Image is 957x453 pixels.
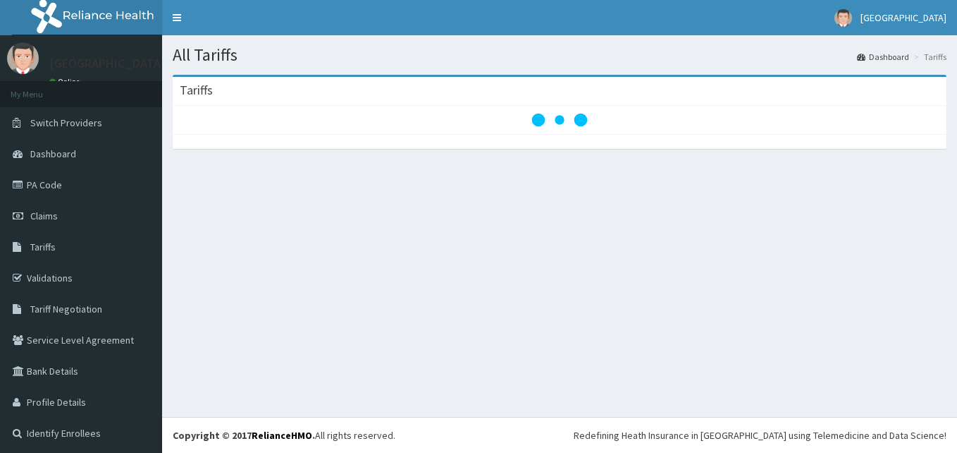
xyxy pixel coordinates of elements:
[7,42,39,74] img: User Image
[173,46,946,64] h1: All Tariffs
[910,51,946,63] li: Tariffs
[49,57,166,70] p: [GEOGRAPHIC_DATA]
[162,417,957,453] footer: All rights reserved.
[857,51,909,63] a: Dashboard
[574,428,946,442] div: Redefining Heath Insurance in [GEOGRAPHIC_DATA] using Telemedicine and Data Science!
[30,147,76,160] span: Dashboard
[30,303,102,315] span: Tariff Negotiation
[30,241,56,253] span: Tariffs
[49,77,83,87] a: Online
[531,92,588,148] svg: audio-loading
[834,9,852,27] img: User Image
[860,11,946,24] span: [GEOGRAPHIC_DATA]
[30,210,58,222] span: Claims
[30,116,102,129] span: Switch Providers
[173,429,315,442] strong: Copyright © 2017 .
[180,84,213,97] h3: Tariffs
[252,429,312,442] a: RelianceHMO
